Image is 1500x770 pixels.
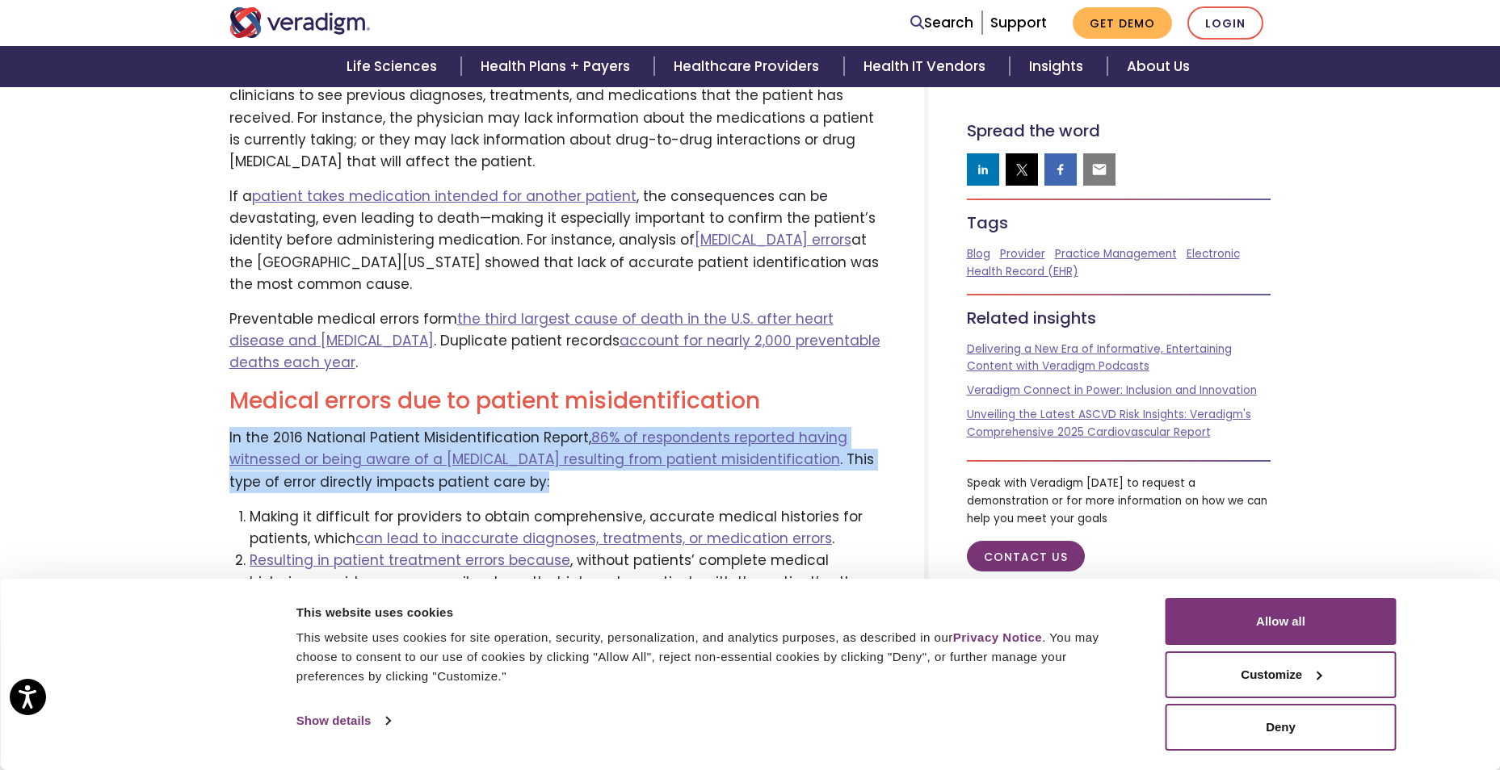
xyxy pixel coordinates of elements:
a: Unveiling the Latest ASCVD Risk Insights: Veradigm's Comprehensive 2025 Cardiovascular Report [967,407,1251,440]
li: Making it difficult for providers to obtain comprehensive, accurate medical histories for patient... [250,506,885,550]
a: Insights [1010,46,1107,87]
p: This is because when seeing a patient makes it more difficult for clinicians to see previous diag... [229,63,885,173]
a: Contact Us [967,541,1085,572]
h5: Related insights [967,308,1271,328]
a: About Us [1107,46,1209,87]
h2: Medical errors due to patient misidentification [229,387,885,415]
a: Delivering a New Era of Informative, Entertaining Content with Veradigm Podcasts [967,341,1232,375]
a: Electronic Health Record (EHR) [967,246,1240,279]
a: [MEDICAL_DATA] errors [695,230,851,249]
a: Get Demo [1073,7,1172,39]
a: Health Plans + Payers [461,46,654,87]
a: Show details [296,709,390,733]
h5: Tags [967,213,1271,232]
img: Veradigm logo [229,7,371,38]
div: This website uses cookies [296,603,1129,622]
a: patient takes medication intended for another patient [252,186,637,206]
a: can lead to inaccurate diagnoses, treatments, or medication errors [355,529,832,548]
a: Support [990,13,1047,32]
p: In the 2016 National Patient Misidentification Report, . This type of error directly impacts pati... [229,427,885,493]
img: twitter sharing button [1014,161,1030,178]
a: Privacy Notice [953,630,1042,644]
a: Blog [967,246,990,262]
img: linkedin sharing button [975,161,991,178]
button: Allow all [1166,598,1397,645]
a: Health IT Vendors [844,46,1010,87]
button: Deny [1166,704,1397,751]
h5: Spread the word [967,121,1271,140]
li: , without patients’ complete medical histories, providers may prescribe drugs that interact negat... [250,550,885,638]
p: If a , the consequences can be devastating, even leading to death—making it especially important ... [229,186,885,295]
img: facebook sharing button [1053,161,1069,178]
a: Practice Management [1055,246,1177,262]
p: Preventable medical errors form . Duplicate patient records . [229,308,885,375]
a: Life Sciences [327,46,461,87]
img: email sharing button [1091,161,1107,178]
a: Login [1187,6,1263,40]
iframe: Drift Chat Widget [1190,654,1481,751]
div: This website uses cookies for site operation, security, personalization, and analytics purposes, ... [296,628,1129,686]
a: Search [910,12,973,34]
a: the third largest cause of death in the U.S. after heart disease and [MEDICAL_DATA] [229,309,834,350]
a: Resulting in patient treatment errors because [250,550,570,570]
a: Provider [1000,246,1045,262]
button: Customize [1166,651,1397,698]
a: Veradigm Connect in Power: Inclusion and Innovation [967,383,1257,398]
a: Healthcare Providers [654,46,843,87]
p: Speak with Veradigm [DATE] to request a demonstration or for more information on how we can help ... [967,475,1271,527]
